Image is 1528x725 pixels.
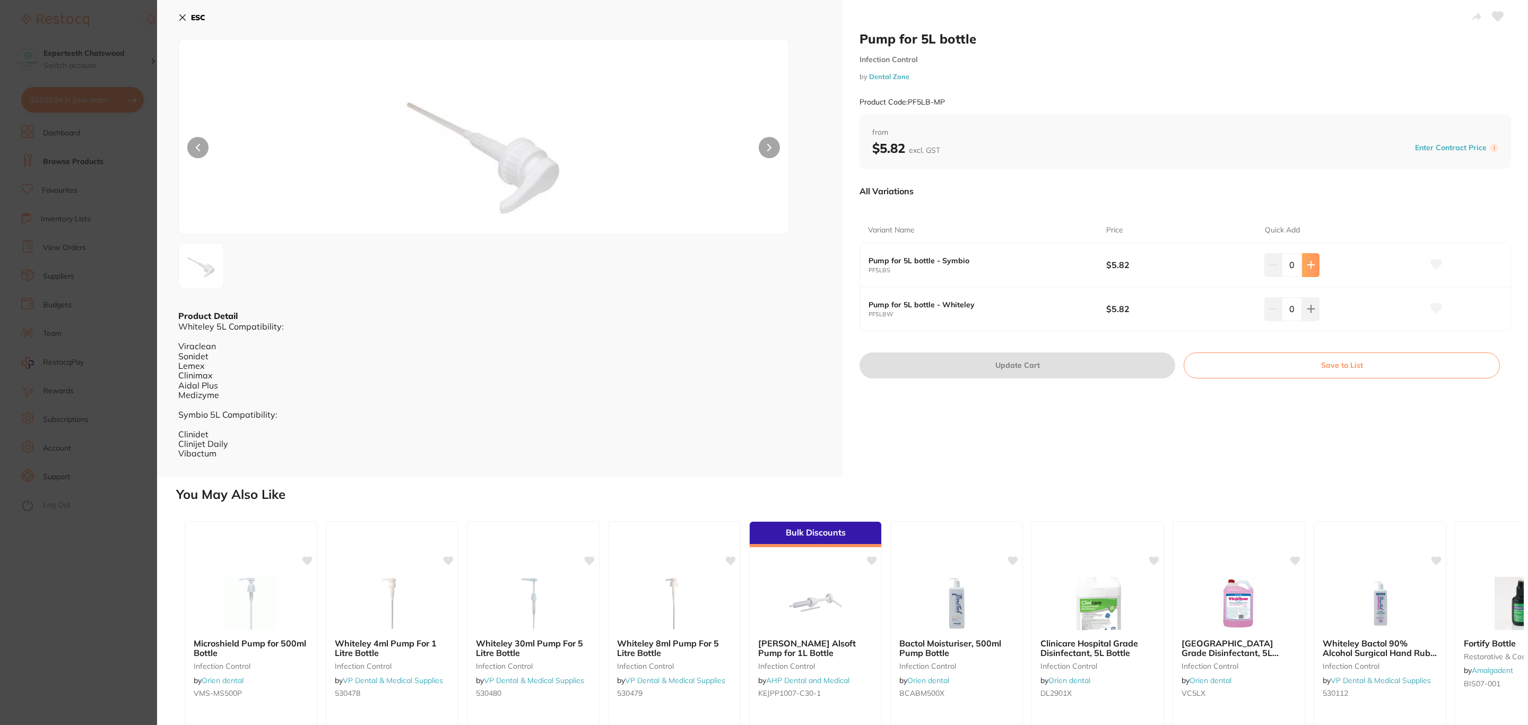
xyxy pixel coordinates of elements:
button: ESC [178,8,205,27]
a: Orien dental [202,676,244,685]
button: Save to List [1184,352,1500,378]
p: Price [1106,225,1123,236]
h2: You May Also Like [176,487,1524,502]
div: Bulk Discounts [750,522,881,547]
button: Enter Contract Price [1412,143,1490,153]
small: Infection Control [859,55,1511,64]
img: Microshield Pump for 500ml Bottle [216,577,285,630]
b: ESC [191,13,205,22]
a: Orien dental [907,676,949,685]
b: Product Detail [178,310,238,321]
b: Clinicare Hospital Grade Disinfectant, 5L Bottle [1040,638,1155,658]
img: Whiteley 30ml Pump For 5 Litre Bottle [499,577,568,630]
small: infection control [335,662,449,670]
small: 530479 [617,689,732,697]
small: KEJPP1007-C30-1 [758,689,873,697]
b: Pump for 5L bottle - Symbio [869,256,1082,265]
p: All Variations [859,186,914,196]
a: AHP Dental and Medical [766,676,849,685]
a: VP Dental & Medical Supplies [484,676,584,685]
p: Variant Name [868,225,915,236]
b: Whiteley Bactol 90% Alcohol Surgical Hand Rub 500ml Pump Bottle [1323,638,1437,658]
img: Whiteley 4ml Pump For 1 Litre Bottle [358,577,427,630]
span: by [758,676,849,685]
a: Amalgadent [1472,666,1513,675]
a: Orien dental [1190,676,1231,685]
b: Microshield Pump for 500ml Bottle [194,638,308,658]
span: by [1464,666,1513,675]
img: Viraclean Hospital Grade Disinfectant, 5L Bottle [1204,577,1273,630]
a: VP Dental & Medical Supplies [1331,676,1431,685]
span: excl. GST [909,145,940,155]
small: PF5LBS [869,267,1106,274]
b: Viraclean Hospital Grade Disinfectant, 5L Bottle [1182,638,1296,658]
small: VC5LX [1182,689,1296,697]
small: 530478 [335,689,449,697]
img: Bactol Moisturiser, 500ml Pump Bottle [922,577,991,630]
small: infection control [1040,662,1155,670]
small: VMS-MS500P [194,689,308,697]
span: by [476,676,584,685]
b: $5.82 [1106,259,1249,271]
small: infection control [1323,662,1437,670]
b: $5.82 [1106,303,1249,315]
b: Whiteley 8ml Pump For 5 Litre Bottle [617,638,732,658]
small: 530480 [476,689,591,697]
span: by [335,676,443,685]
span: by [1040,676,1090,685]
small: Product Code: PF5LB-MP [859,98,945,107]
small: infection control [194,662,308,670]
span: by [617,676,725,685]
small: 530112 [1323,689,1437,697]
small: infection control [899,662,1014,670]
span: from [872,127,1498,138]
span: by [1323,676,1431,685]
small: BCABM500X [899,689,1014,697]
small: infection control [758,662,873,670]
a: Dental Zone [869,72,909,81]
small: infection control [617,662,732,670]
b: Bactol Moisturiser, 500ml Pump Bottle [899,638,1014,658]
b: Kerr Alsoft Pump for 1L Bottle [758,638,873,658]
img: MDAtMi5qcGc [182,247,220,285]
a: Orien dental [1048,676,1090,685]
small: DL2901X [1040,689,1155,697]
a: VP Dental & Medical Supplies [625,676,725,685]
img: MDAtMi5qcGc [301,66,667,234]
b: Whiteley 4ml Pump For 1 Litre Bottle [335,638,449,658]
b: Pump for 5L bottle - Whiteley [869,300,1082,309]
small: by [859,73,1511,81]
span: by [194,676,244,685]
img: Kerr Alsoft Pump for 1L Bottle [781,577,850,630]
b: $5.82 [872,140,940,156]
h2: Pump for 5L bottle [859,31,1511,47]
label: i [1490,144,1498,152]
span: by [899,676,949,685]
small: infection control [1182,662,1296,670]
img: Clinicare Hospital Grade Disinfectant, 5L Bottle [1063,577,1132,630]
img: Whiteley Bactol 90% Alcohol Surgical Hand Rub 500ml Pump Bottle [1345,577,1414,630]
span: by [1182,676,1231,685]
img: Whiteley 8ml Pump For 5 Litre Bottle [640,577,709,630]
button: Update Cart [859,352,1175,378]
p: Quick Add [1265,225,1300,236]
b: Whiteley 30ml Pump For 5 Litre Bottle [476,638,591,658]
a: VP Dental & Medical Supplies [343,676,443,685]
div: Whiteley 5L Compatibility: Viraclean Sonidet Lemex Clinimax Aidal Plus Medizyme Symbio 5L Compati... [178,322,821,468]
small: PF5LBW [869,311,1106,318]
small: infection control [476,662,591,670]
